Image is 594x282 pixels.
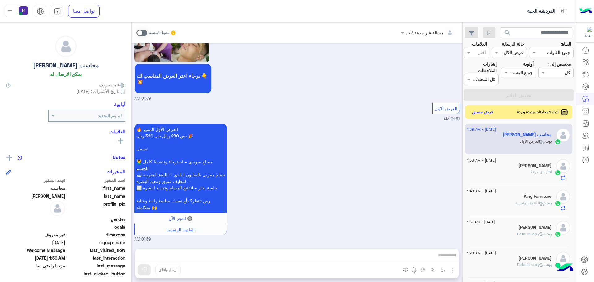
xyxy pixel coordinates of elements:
[99,81,125,88] span: غير معروف
[500,27,515,41] button: search
[67,239,126,246] span: signup_date
[561,41,571,47] label: القناة:
[67,232,126,238] span: timezone
[67,216,126,223] span: gender
[504,29,511,37] span: search
[6,224,65,230] span: null
[6,255,65,261] span: 2025-09-05T22:59:37.3989786Z
[556,190,570,204] img: defaultAdmin.png
[113,154,125,160] h6: Notes
[467,188,496,194] span: [DATE] - 1:48 AM
[527,7,555,15] p: الدردشة الحية
[519,163,552,168] h5: ابو كارما
[556,221,570,235] img: defaultAdmin.png
[560,7,568,15] img: tab
[503,132,552,137] h5: محاسب صابر بسيوني
[169,216,192,221] span: 🔘 احجز الآن
[517,232,545,236] span: : Default reply
[137,73,209,85] span: برجاء اختر العرض المناسب لك 👇 💥
[555,200,561,206] img: WhatsApp
[6,155,12,161] img: add
[554,257,575,279] img: hulul-logo.png
[76,88,119,94] span: تاريخ الأشتراك : [DATE]
[6,193,65,199] span: صابر بسيوني
[37,8,44,15] img: tab
[555,139,561,145] img: WhatsApp
[134,236,151,242] span: 01:59 AM
[549,170,552,174] span: انت
[67,177,126,184] span: اسم المتغير
[67,247,126,254] span: last_visited_flow
[50,201,65,216] img: defaultAdmin.png
[6,262,65,269] span: مرحبا راحتي سبا
[519,256,552,261] h5: M Amir
[517,262,545,267] span: : Default reply
[6,216,65,223] span: null
[6,271,65,277] span: null
[17,155,22,160] img: notes
[467,250,496,256] span: [DATE] - 1:28 AM
[134,124,227,213] p: 6/9/2025, 1:59 AM
[50,71,82,77] h6: يمكن الإرسال له
[529,170,549,174] span: أرسل مرفقًا
[67,185,126,191] span: first_name
[467,158,496,163] span: [DATE] - 1:53 AM
[555,262,561,268] img: WhatsApp
[435,106,457,111] span: العرض الاول
[478,49,487,57] div: اختر
[6,185,65,191] span: محاسب
[517,109,559,115] span: لديك 1 محادثات جديدة واردة
[470,108,496,117] button: عرض مسبق
[464,89,574,101] button: تطبيق الفلاتر
[6,177,65,184] span: قيمة المتغير
[524,194,552,199] h5: King Furniture
[523,61,534,67] label: أولوية
[515,201,545,205] span: : القائمة الرئيسية
[6,232,65,238] span: غير معروف
[556,159,570,173] img: defaultAdmin.png
[467,127,496,132] span: [DATE] - 1:59 AM
[6,7,14,15] img: profile
[545,232,552,236] span: بوت
[68,5,100,18] a: تواصل معنا
[33,62,99,69] h5: محاسب [PERSON_NAME]
[579,5,592,18] img: Logo
[545,139,552,144] span: بوت
[444,117,460,121] span: 01:59 AM
[556,128,570,142] img: defaultAdmin.png
[148,30,169,35] small: تحويل المحادثة
[6,239,65,246] span: 2025-09-05T22:46:10.744Z
[67,271,126,277] span: last_clicked_button
[106,169,125,174] h6: المتغيرات
[134,96,151,102] span: 01:59 AM
[545,262,552,267] span: بوت
[556,252,570,266] img: defaultAdmin.png
[67,201,126,215] span: profile_pic
[520,139,545,144] span: : العرض الاول
[166,227,195,232] span: القائمة الرئيسية
[114,102,125,107] h6: أولوية
[467,219,495,225] span: [DATE] - 1:31 AM
[55,36,76,57] img: defaultAdmin.png
[54,8,61,15] img: tab
[67,193,126,199] span: last_name
[555,231,561,237] img: WhatsApp
[545,201,552,205] span: بوت
[19,6,28,15] img: userImage
[519,225,552,230] h5: بشیر احمد
[555,170,561,176] img: WhatsApp
[67,224,126,230] span: locale
[6,247,65,254] span: Welcome Message
[67,262,126,269] span: last_message
[51,5,63,18] a: tab
[155,265,181,275] button: ارسل واغلق
[472,41,487,47] label: العلامات
[502,41,524,47] label: حالة الرسالة
[67,255,126,261] span: last_interaction
[464,61,497,74] label: إشارات الملاحظات
[6,129,125,134] h6: العلامات
[548,61,571,67] label: مخصص إلى:
[581,27,592,38] img: 322853014244696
